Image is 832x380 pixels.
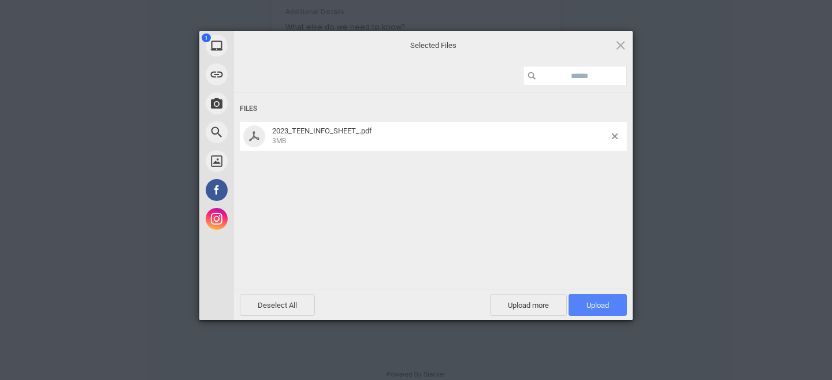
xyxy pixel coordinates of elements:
[240,294,315,316] span: Deselect All
[199,60,338,89] div: Link (URL)
[199,204,338,233] div: Instagram
[490,294,567,316] span: Upload more
[199,176,338,204] div: Facebook
[199,147,338,176] div: Unsplash
[240,98,627,120] div: Files
[569,294,627,316] span: Upload
[199,31,338,60] div: My Device
[318,40,549,51] span: Selected Files
[586,301,609,310] span: Upload
[272,137,286,145] span: 3MB
[199,89,338,118] div: Take Photo
[199,118,338,147] div: Web Search
[269,126,612,146] span: 2023_TEEN_INFO_SHEET_.pdf
[202,33,211,42] span: 1
[272,126,372,135] span: 2023_TEEN_INFO_SHEET_.pdf
[614,39,627,51] span: Click here or hit ESC to close picker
